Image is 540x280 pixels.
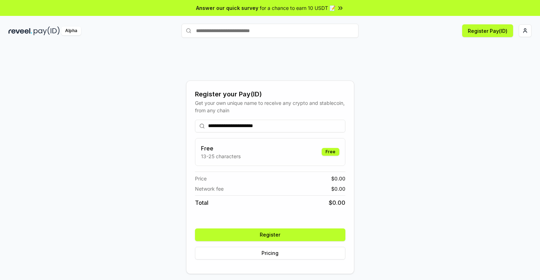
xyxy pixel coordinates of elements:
[196,4,258,12] span: Answer our quick survey
[201,153,241,160] p: 13-25 characters
[462,24,513,37] button: Register Pay(ID)
[201,144,241,153] h3: Free
[61,26,81,35] div: Alpha
[329,198,345,207] span: $ 0.00
[331,185,345,192] span: $ 0.00
[195,228,345,241] button: Register
[322,148,339,156] div: Free
[195,185,224,192] span: Network fee
[195,99,345,114] div: Get your own unique name to receive any crypto and stablecoin, from any chain
[260,4,335,12] span: for a chance to earn 10 USDT 📝
[34,26,60,35] img: pay_id
[195,247,345,260] button: Pricing
[331,175,345,182] span: $ 0.00
[195,198,208,207] span: Total
[195,175,207,182] span: Price
[195,89,345,99] div: Register your Pay(ID)
[8,26,32,35] img: reveel_dark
